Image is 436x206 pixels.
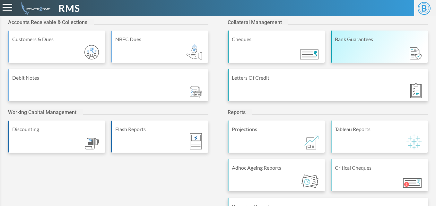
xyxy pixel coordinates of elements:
[410,83,422,98] img: Module_ic
[406,134,422,149] img: Module_ic
[84,45,99,59] img: Module_ic
[190,133,202,149] img: Module_ic
[403,178,422,188] img: Module_ic
[300,49,318,59] img: Module_ic
[187,44,202,59] img: Module_ic
[304,136,318,149] img: Module_ic
[335,35,425,43] div: Bank Guarantees
[12,74,205,82] div: Debit Notes
[8,31,105,69] a: Customers & Dues Module_ic
[232,35,322,43] div: Cheques
[335,164,425,172] div: Critical Cheques
[8,109,83,115] h2: Working Capital Management
[335,125,425,133] div: Tableau Reports
[8,121,105,159] a: Discounting Module_ic
[228,31,325,69] a: Cheques Module_ic
[232,125,322,133] div: Projections
[8,19,94,25] h2: Accounts Receivable & Collections
[301,175,318,188] img: Module_ic
[19,2,50,15] img: admin
[190,86,202,98] img: Module_ic
[228,69,428,108] a: Letters Of Credit Module_ic
[115,35,205,43] div: NBFC Dues
[111,31,208,69] a: NBFC Dues Module_ic
[12,35,102,43] div: Customers & Dues
[331,121,428,159] a: Tableau Reports Module_ic
[115,125,205,133] div: Flash Reports
[12,125,102,133] div: Discounting
[418,2,431,15] span: B
[232,74,425,82] div: Letters Of Credit
[111,121,208,159] a: Flash Reports Module_ic
[228,109,252,115] h2: Reports
[58,1,80,15] span: RMS
[331,159,428,198] a: Critical Cheques Module_ic
[228,19,288,25] h2: Collateral Management
[331,31,428,69] a: Bank Guarantees Module_ic
[410,47,422,60] img: Module_ic
[228,121,325,159] a: Projections Module_ic
[232,164,322,172] div: Adhoc Ageing Reports
[85,138,99,150] img: Module_ic
[228,159,325,198] a: Adhoc Ageing Reports Module_ic
[8,69,208,108] a: Debit Notes Module_ic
